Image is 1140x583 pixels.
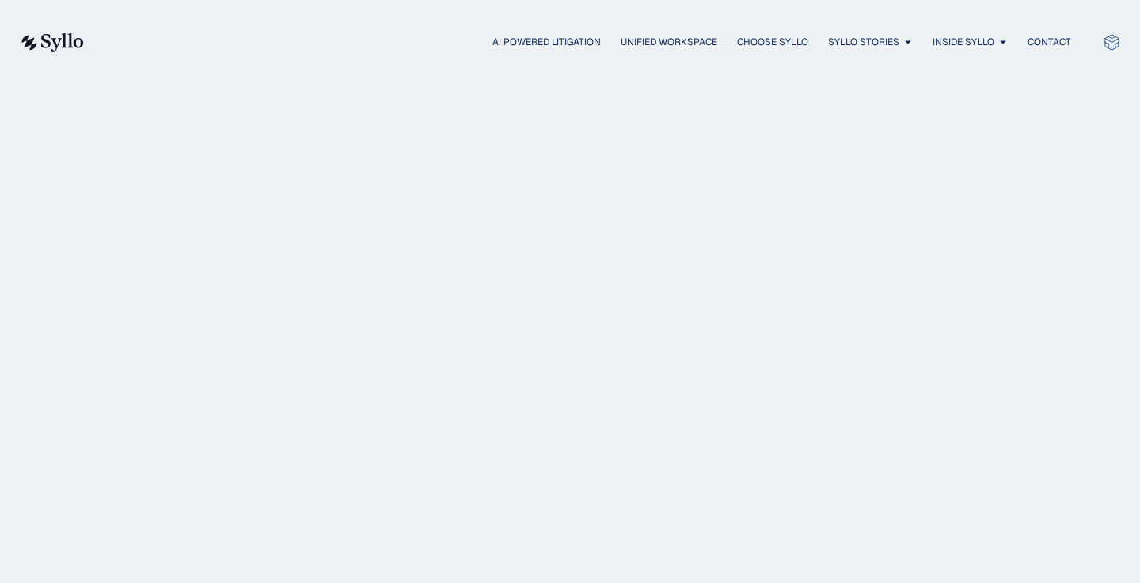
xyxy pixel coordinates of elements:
[19,33,84,52] img: syllo
[737,35,808,49] a: Choose Syllo
[621,35,717,49] a: Unified Workspace
[1028,35,1071,49] a: Contact
[492,35,601,49] a: AI Powered Litigation
[933,35,994,49] a: Inside Syllo
[828,35,899,49] a: Syllo Stories
[116,35,1071,50] div: Menu Toggle
[116,35,1071,50] nav: Menu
